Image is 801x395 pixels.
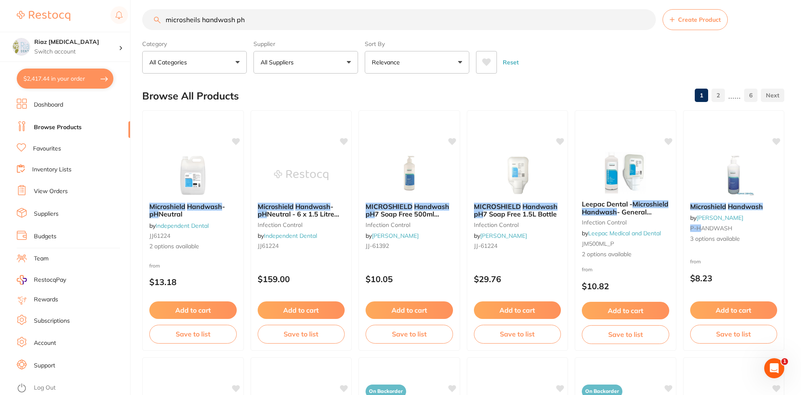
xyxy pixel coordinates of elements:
span: 2 options available [149,242,237,251]
a: Dashboard [34,101,63,109]
span: by [366,232,419,240]
a: Favourites [33,145,61,153]
span: JJ61224 [149,232,170,240]
label: Category [142,40,247,48]
img: MICROSHIELD Handwash pH7 Soap Free 1.5L Bottle [490,154,545,196]
a: Inventory Lists [32,166,72,174]
a: Leepac Medical and Dental [588,229,661,237]
span: from [149,262,160,269]
span: 1 [781,358,788,365]
p: $8.23 [690,273,778,283]
b: Leepac Dental - Microshield Handwash - General Handwashing - Mild to Skin pH7 - High Quality Dent... [582,200,669,216]
img: MICROSHIELD Handwash pH7 Soap Free 500ml Bottle [382,154,436,196]
a: Budgets [34,232,56,241]
button: Relevance [365,51,469,74]
img: Riaz Dental Surgery [13,38,30,55]
em: pH [258,210,267,218]
span: Neutral [159,210,182,218]
small: infection control [582,219,669,226]
a: [PERSON_NAME] [696,214,743,222]
span: 2 options available [582,250,669,259]
em: pH [474,210,483,218]
em: Handwash [522,202,558,211]
p: $10.05 [366,274,453,284]
em: Handwash [414,202,449,211]
a: 2 [711,87,725,104]
img: Leepac Dental - Microshield Handwash - General Handwashing - Mild to Skin pH7 - High Quality Dent... [598,152,653,194]
a: Rewards [34,296,58,304]
span: JM500ML_P [582,240,614,247]
em: MICROSHIELD [366,202,412,211]
p: All Suppliers [261,58,297,66]
span: 3 options available [690,235,778,243]
label: Sort By [365,40,469,48]
small: infection control [474,222,561,228]
em: Microshield [690,202,726,211]
button: All Categories [142,51,247,74]
img: Microshield Handwash - pH Neutral [166,154,220,196]
a: 1 [695,87,708,104]
em: Microshield [258,202,294,211]
span: by [258,232,317,240]
p: $159.00 [258,274,345,284]
a: Restocq Logo [17,6,70,25]
em: P-H [690,224,701,232]
a: Browse Products [34,123,82,132]
button: Save to list [149,325,237,343]
span: from [582,266,593,273]
em: Microshield [149,202,185,211]
button: Save to list [582,325,669,344]
button: Add to cart [149,301,237,319]
em: Handwash [582,208,617,216]
button: Add to cart [690,301,778,319]
a: Subscriptions [34,317,70,325]
p: $29.76 [474,274,561,284]
label: Supplier [253,40,358,48]
span: 7 Soap Free 1.5L Bottle [483,210,557,218]
em: Microshield [632,200,668,208]
b: Microshield Handwash - pH Neutral - 6 x 1.5 Litre Bottles [258,203,345,218]
a: Independent Dental [156,222,209,229]
em: Handwash [728,202,763,211]
p: All Categories [149,58,190,66]
span: from [690,258,701,265]
button: Create Product [663,9,728,30]
small: infection control [258,222,345,228]
a: Account [34,339,56,347]
h2: Browse All Products [142,90,239,102]
span: by [582,229,661,237]
span: 7 Soap Free 500ml Bottle [366,210,439,226]
em: pH [366,210,375,218]
img: Microshield Handwash - pH Neutral - 6 x 1.5 Litre Bottles [274,154,328,196]
span: Create Product [678,16,721,23]
b: MICROSHIELD Handwash pH7 Soap Free 500ml Bottle [366,203,453,218]
b: MICROSHIELD Handwash pH7 Soap Free 1.5L Bottle [474,203,561,218]
span: - General Handwashing - Mild to Skin [582,208,655,232]
p: Switch account [34,48,119,56]
a: [PERSON_NAME] [480,232,527,240]
span: by [149,222,209,229]
a: RestocqPay [17,275,66,285]
a: Team [34,255,49,263]
em: Handwash [187,202,222,211]
a: View Orders [34,187,68,196]
button: Save to list [258,325,345,343]
em: pH [149,210,159,218]
span: by [474,232,527,240]
span: JJ-61392 [366,242,389,250]
a: Log Out [34,384,56,392]
button: Save to list [474,325,561,343]
span: by [690,214,743,222]
b: Microshield Handwash [690,203,778,210]
button: Reset [500,51,521,74]
a: 6 [744,87,757,104]
span: ANDWASH [701,224,732,232]
span: Neutral - 6 x 1.5 Litre Bottles [258,210,339,226]
img: Restocq Logo [17,11,70,21]
span: RestocqPay [34,276,66,284]
span: - [222,202,225,211]
span: JJ61224 [258,242,279,250]
button: $2,417.44 in your order [17,69,113,89]
b: Microshield Handwash - pH Neutral [149,203,237,218]
span: Leepac Dental - [582,200,632,208]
